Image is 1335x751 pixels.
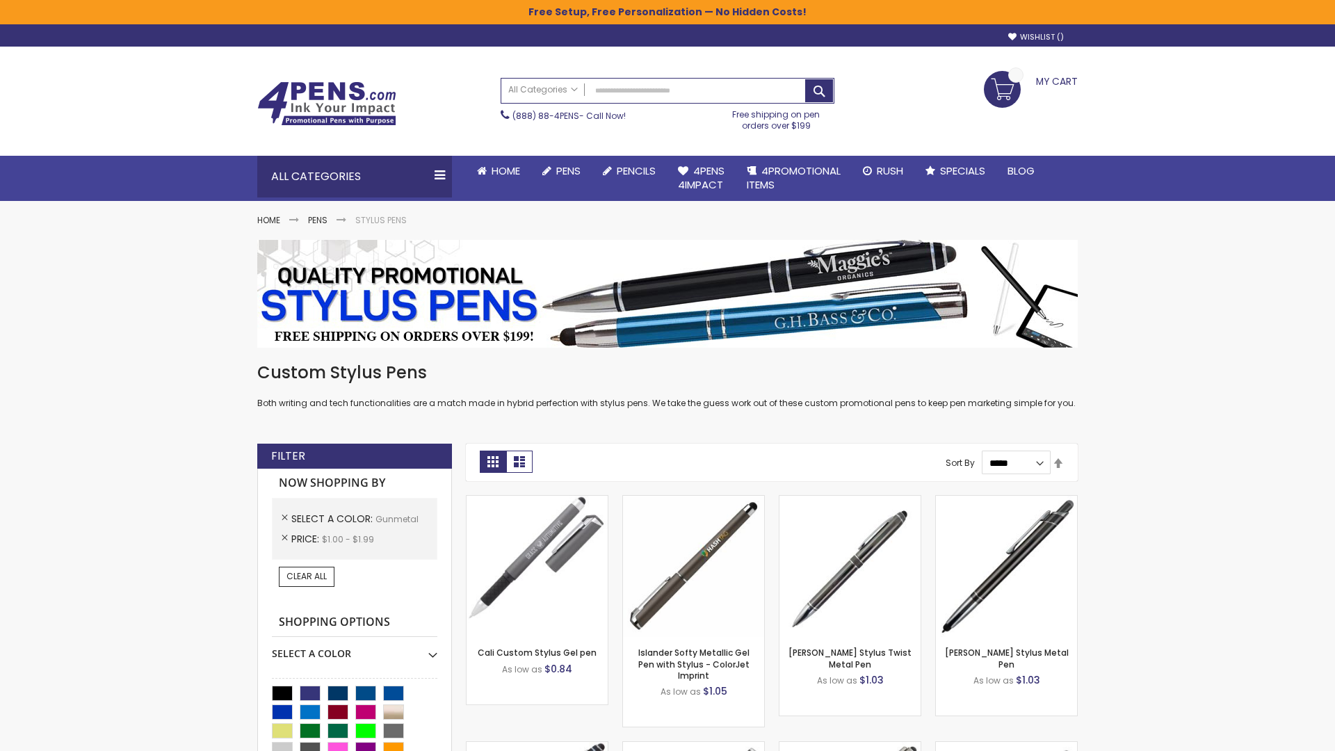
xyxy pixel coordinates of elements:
[467,495,608,507] a: Cali Custom Stylus Gel pen-Gunmetal
[638,647,750,681] a: Islander Softy Metallic Gel Pen with Stylus - ColorJet Imprint
[779,495,921,507] a: Colter Stylus Twist Metal Pen-Gunmetal
[272,469,437,498] strong: Now Shopping by
[502,663,542,675] span: As low as
[936,495,1077,507] a: Olson Stylus Metal Pen-Gunmetal
[623,495,764,507] a: Islander Softy Metallic Gel Pen with Stylus - ColorJet Imprint-Gunmetal
[1008,32,1064,42] a: Wishlist
[788,647,912,670] a: [PERSON_NAME] Stylus Twist Metal Pen
[508,84,578,95] span: All Categories
[467,496,608,637] img: Cali Custom Stylus Gel pen-Gunmetal
[257,156,452,197] div: All Categories
[279,567,334,586] a: Clear All
[291,532,322,546] span: Price
[661,686,701,697] span: As low as
[1008,163,1035,178] span: Blog
[617,163,656,178] span: Pencils
[817,675,857,686] span: As low as
[466,156,531,186] a: Home
[623,496,764,637] img: Islander Softy Metallic Gel Pen with Stylus - ColorJet Imprint-Gunmetal
[945,647,1069,670] a: [PERSON_NAME] Stylus Metal Pen
[914,156,996,186] a: Specials
[257,240,1078,348] img: Stylus Pens
[531,156,592,186] a: Pens
[973,675,1014,686] span: As low as
[678,163,725,192] span: 4Pens 4impact
[272,608,437,638] strong: Shopping Options
[478,647,597,659] a: Cali Custom Stylus Gel pen
[492,163,520,178] span: Home
[291,512,375,526] span: Select A Color
[859,673,884,687] span: $1.03
[703,684,727,698] span: $1.05
[512,110,579,122] a: (888) 88-4PENS
[375,513,419,525] span: Gunmetal
[718,104,835,131] div: Free shipping on pen orders over $199
[936,496,1077,637] img: Olson Stylus Metal Pen-Gunmetal
[257,362,1078,384] h1: Custom Stylus Pens
[779,496,921,637] img: Colter Stylus Twist Metal Pen-Gunmetal
[852,156,914,186] a: Rush
[257,214,280,226] a: Home
[667,156,736,201] a: 4Pens4impact
[996,156,1046,186] a: Blog
[480,451,506,473] strong: Grid
[271,449,305,464] strong: Filter
[736,156,852,201] a: 4PROMOTIONALITEMS
[1016,673,1040,687] span: $1.03
[544,662,572,676] span: $0.84
[286,570,327,582] span: Clear All
[556,163,581,178] span: Pens
[877,163,903,178] span: Rush
[946,457,975,469] label: Sort By
[257,362,1078,410] div: Both writing and tech functionalities are a match made in hybrid perfection with stylus pens. We ...
[512,110,626,122] span: - Call Now!
[747,163,841,192] span: 4PROMOTIONAL ITEMS
[272,637,437,661] div: Select A Color
[592,156,667,186] a: Pencils
[355,214,407,226] strong: Stylus Pens
[308,214,327,226] a: Pens
[501,79,585,102] a: All Categories
[940,163,985,178] span: Specials
[257,81,396,126] img: 4Pens Custom Pens and Promotional Products
[322,533,374,545] span: $1.00 - $1.99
